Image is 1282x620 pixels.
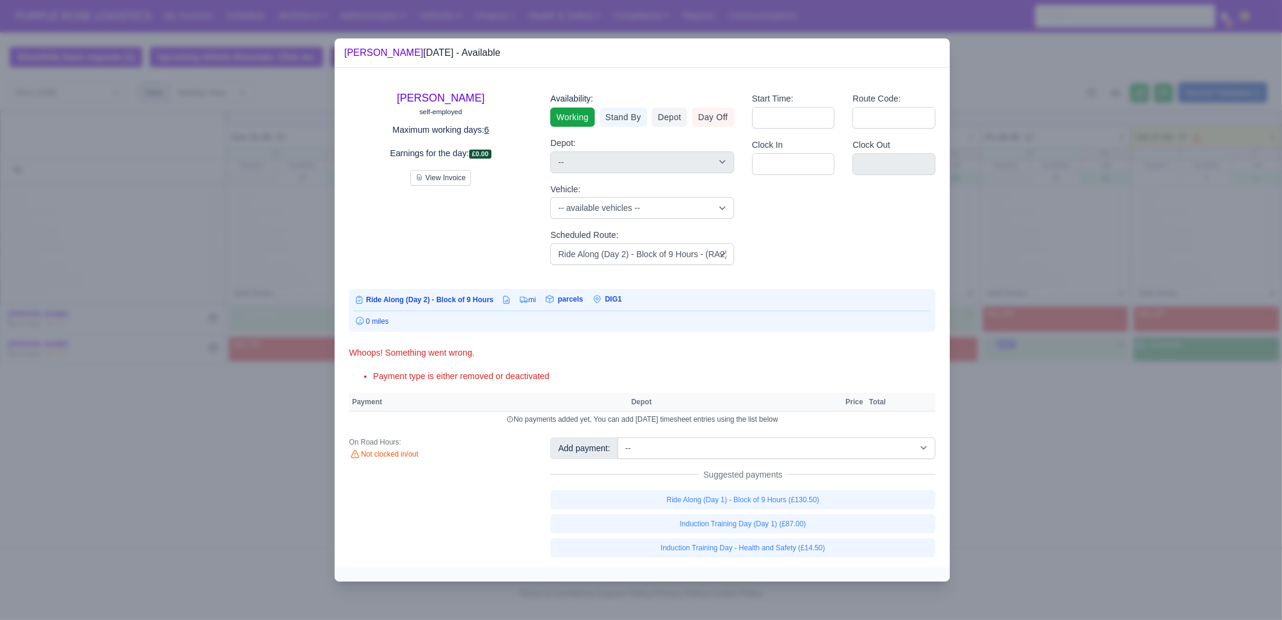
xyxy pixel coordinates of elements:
label: Depot: [550,136,576,150]
span: parcels [558,295,583,303]
div: 0 miles [354,316,931,327]
label: Scheduled Route: [550,228,618,242]
a: Ride Along (Day 1) - Block of 9 Hours (£130.50) [550,490,935,509]
td: No payments added yet, You can add [DATE] timesheet entries using the list below [349,411,935,427]
label: Vehicle: [550,183,580,196]
div: Add payment: [550,437,618,459]
label: Clock Out [852,138,890,152]
small: self-employed [419,108,462,115]
a: Induction Training Day - Health and Safety (£14.50) [550,538,935,558]
label: Route Code: [852,92,901,106]
span: £0.00 [469,150,492,159]
span: DIG1 [605,295,622,303]
label: Start Time: [752,92,794,106]
a: Depot [652,108,687,127]
a: Working [550,108,594,127]
label: Clock In [752,138,783,152]
u: 6 [484,125,489,135]
th: Total [866,393,889,411]
p: Earnings for the day: [349,147,532,160]
div: Whoops! Something went wrong. [349,346,935,360]
th: Price [842,393,866,411]
th: Payment [349,393,628,411]
a: Induction Training Day (Day 1) (£87.00) [550,514,935,533]
div: Availability: [550,92,734,106]
th: Depot [628,393,833,411]
div: On Road Hours: [349,437,532,447]
a: Stand By [600,108,647,127]
p: Maximum working days: [349,123,532,137]
td: mi [512,294,537,306]
div: Not clocked in/out [349,449,532,460]
iframe: Chat Widget [1222,562,1282,620]
a: Day Off [692,108,734,127]
li: Payment type is either removed or deactivated [373,369,935,383]
button: View Invoice [410,170,471,186]
div: [DATE] - Available [344,46,500,60]
span: Ride Along (Day 2) - Block of 9 Hours [366,296,493,304]
span: Suggested payments [699,469,788,481]
a: [PERSON_NAME] [344,47,424,58]
a: [PERSON_NAME] [397,92,485,104]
